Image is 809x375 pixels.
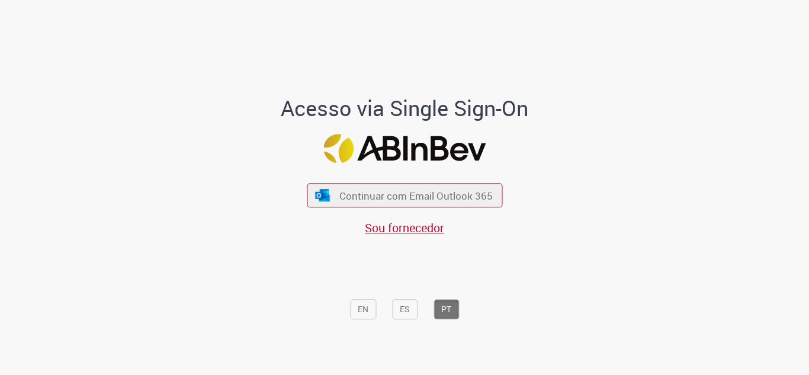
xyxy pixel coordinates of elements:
img: ícone Azure/Microsoft 360 [314,189,331,201]
img: Logo ABInBev [323,134,486,164]
button: EN [350,300,376,320]
button: ícone Azure/Microsoft 360 Continuar com Email Outlook 365 [307,183,502,207]
button: PT [434,300,459,320]
a: Sou fornecedor [365,220,444,236]
span: Continuar com Email Outlook 365 [339,189,493,203]
h1: Acesso via Single Sign-On [240,97,569,120]
button: ES [392,300,418,320]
